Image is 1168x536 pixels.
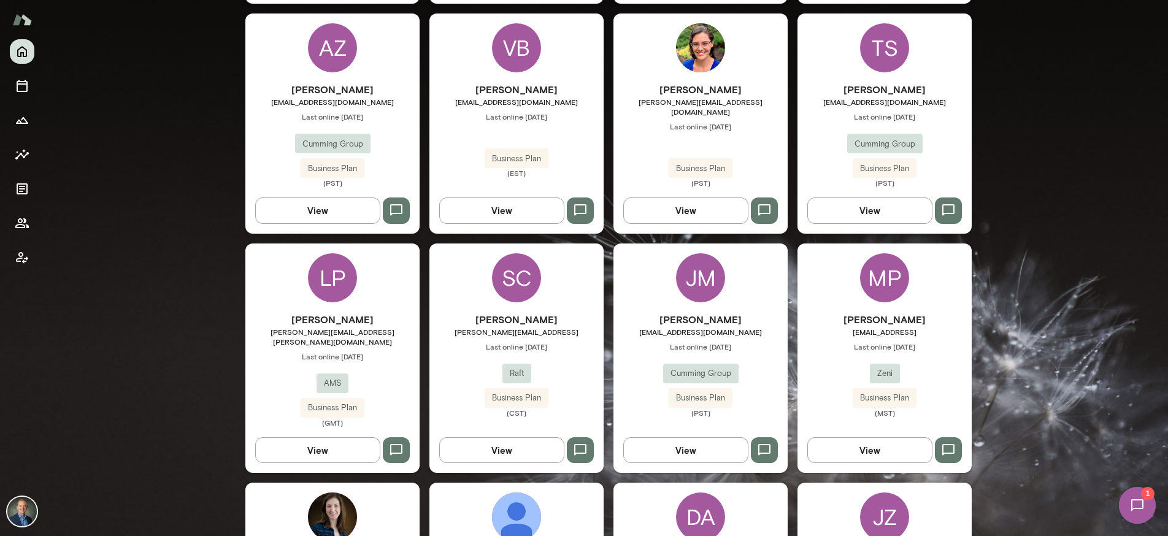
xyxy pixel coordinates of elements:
div: MP [860,253,909,302]
button: Insights [10,142,34,167]
button: View [623,437,748,463]
span: (PST) [797,178,972,188]
button: Growth Plan [10,108,34,132]
span: Cumming Group [295,138,371,150]
button: View [255,197,380,223]
span: Last online [DATE] [613,121,788,131]
span: Zeni [870,367,900,380]
span: Business Plan [301,163,364,175]
span: (PST) [245,178,420,188]
div: JM [676,253,725,302]
h6: [PERSON_NAME] [245,82,420,97]
h6: [PERSON_NAME] [613,82,788,97]
div: SC [492,253,541,302]
span: Last online [DATE] [613,342,788,351]
span: Business Plan [853,392,916,404]
span: Last online [DATE] [429,342,604,351]
button: View [807,197,932,223]
button: View [439,197,564,223]
span: Last online [DATE] [797,112,972,121]
span: (EST) [429,168,604,178]
button: Client app [10,245,34,270]
span: Business Plan [853,163,916,175]
span: [EMAIL_ADDRESS][DOMAIN_NAME] [613,327,788,337]
img: Michael Alden [7,497,37,526]
span: Last online [DATE] [797,342,972,351]
span: Business Plan [485,392,548,404]
span: [EMAIL_ADDRESS][DOMAIN_NAME] [245,97,420,107]
span: Cumming Group [663,367,739,380]
span: Last online [DATE] [429,112,604,121]
span: Business Plan [485,153,548,165]
span: Cumming Group [847,138,923,150]
button: Members [10,211,34,235]
button: View [439,437,564,463]
h6: [PERSON_NAME] [797,82,972,97]
img: Annie McKenna [676,23,725,72]
button: View [623,197,748,223]
div: TS [860,23,909,72]
span: Business Plan [669,392,732,404]
span: Business Plan [669,163,732,175]
h6: [PERSON_NAME] [613,312,788,327]
span: Last online [DATE] [245,112,420,121]
img: Mento [12,8,32,31]
span: (GMT) [245,418,420,427]
div: LP [308,253,357,302]
div: VB [492,23,541,72]
button: View [807,437,932,463]
span: (CST) [429,408,604,418]
span: Business Plan [301,402,364,414]
button: Home [10,39,34,64]
h6: [PERSON_NAME] [429,312,604,327]
h6: [PERSON_NAME] [245,312,420,327]
span: [PERSON_NAME][EMAIL_ADDRESS][PERSON_NAME][DOMAIN_NAME] [245,327,420,346]
span: (PST) [613,408,788,418]
span: (MST) [797,408,972,418]
span: AMS [317,377,348,389]
span: Raft [502,367,531,380]
div: AZ [308,23,357,72]
span: Last online [DATE] [245,351,420,361]
h6: [PERSON_NAME] [797,312,972,327]
button: Sessions [10,74,34,98]
button: View [255,437,380,463]
span: [EMAIL_ADDRESS] [797,327,972,337]
span: [EMAIL_ADDRESS][DOMAIN_NAME] [797,97,972,107]
span: [PERSON_NAME][EMAIL_ADDRESS][DOMAIN_NAME] [613,97,788,117]
h6: [PERSON_NAME] [429,82,604,97]
span: [EMAIL_ADDRESS][DOMAIN_NAME] [429,97,604,107]
span: (PST) [613,178,788,188]
button: Documents [10,177,34,201]
span: [PERSON_NAME][EMAIL_ADDRESS] [429,327,604,337]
